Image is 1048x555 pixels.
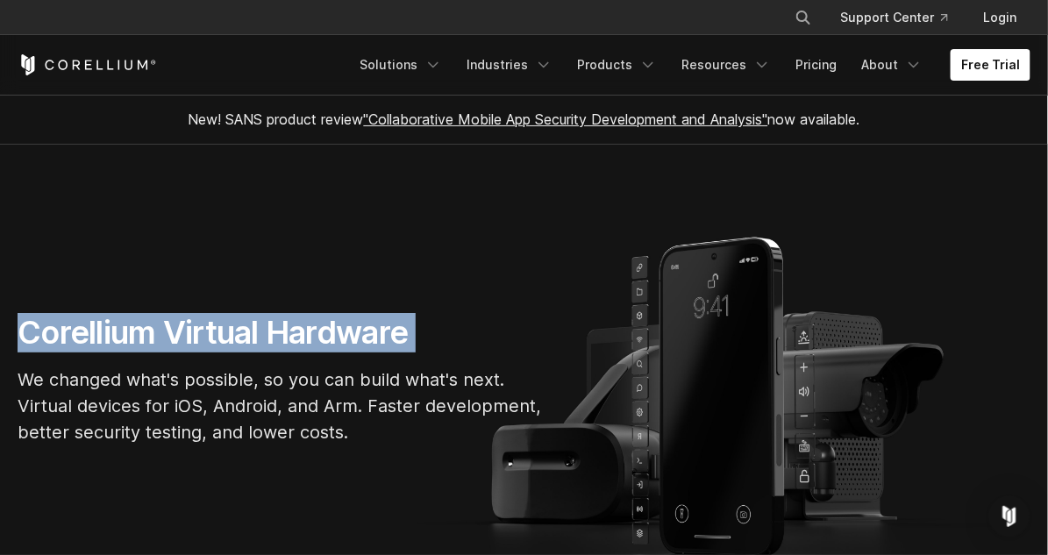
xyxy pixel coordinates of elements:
a: Solutions [349,49,453,81]
a: Resources [671,49,781,81]
div: Open Intercom Messenger [988,495,1030,537]
button: Search [788,2,819,33]
div: Navigation Menu [774,2,1030,33]
a: Support Center [826,2,962,33]
a: Industries [456,49,563,81]
a: Corellium Home [18,54,157,75]
a: "Collaborative Mobile App Security Development and Analysis" [364,110,768,128]
a: Free Trial [951,49,1030,81]
a: Products [567,49,667,81]
p: We changed what's possible, so you can build what's next. Virtual devices for iOS, Android, and A... [18,366,544,445]
span: New! SANS product review now available. [189,110,860,128]
a: Pricing [785,49,847,81]
h1: Corellium Virtual Hardware [18,313,544,352]
a: Login [969,2,1030,33]
div: Navigation Menu [349,49,1030,81]
a: About [851,49,933,81]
